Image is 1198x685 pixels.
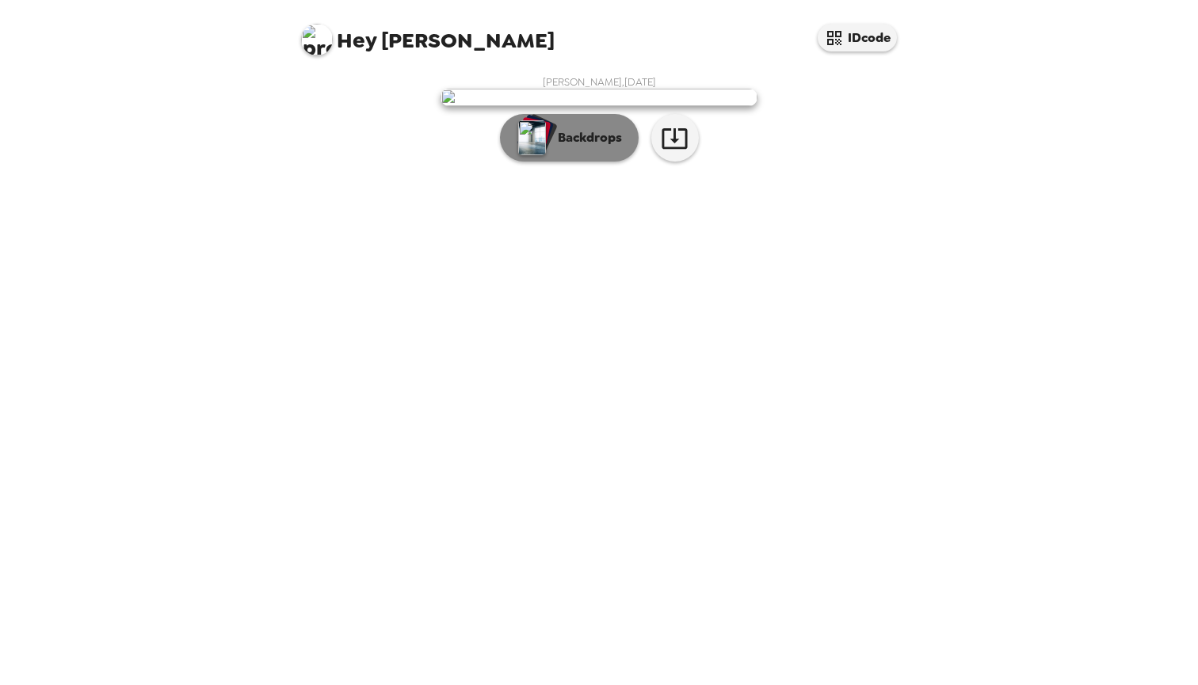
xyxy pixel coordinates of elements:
[818,24,897,51] button: IDcode
[301,24,333,55] img: profile pic
[441,89,757,106] img: user
[301,16,555,51] span: [PERSON_NAME]
[337,26,376,55] span: Hey
[543,75,656,89] span: [PERSON_NAME] , [DATE]
[500,114,639,162] button: Backdrops
[550,128,622,147] p: Backdrops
